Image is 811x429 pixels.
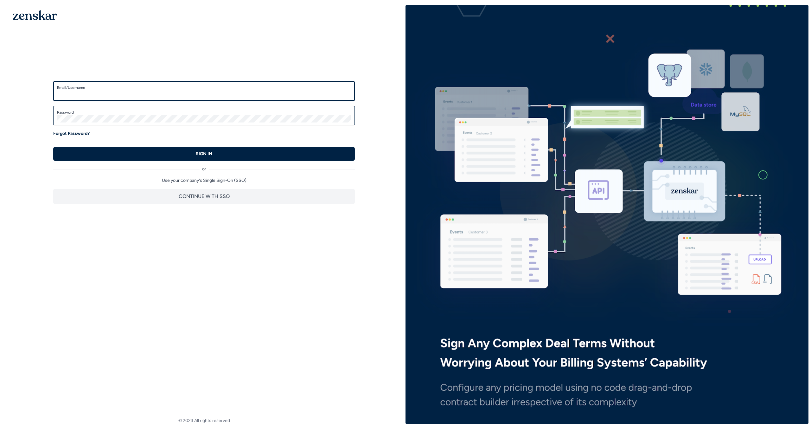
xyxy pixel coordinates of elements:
[53,130,90,137] a: Forgot Password?
[53,177,355,184] p: Use your company's Single Sign-On (SSO)
[53,161,355,172] div: or
[57,85,351,90] label: Email/Username
[57,110,351,115] label: Password
[196,151,212,157] p: SIGN IN
[3,418,405,424] footer: © 2023 All rights reserved
[53,189,355,204] button: CONTINUE WITH SSO
[13,10,57,20] img: 1OGAJ2xQqyY4LXKgY66KYq0eOWRCkrZdAb3gUhuVAqdWPZE9SRJmCz+oDMSn4zDLXe31Ii730ItAGKgCKgCCgCikA4Av8PJUP...
[53,147,355,161] button: SIGN IN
